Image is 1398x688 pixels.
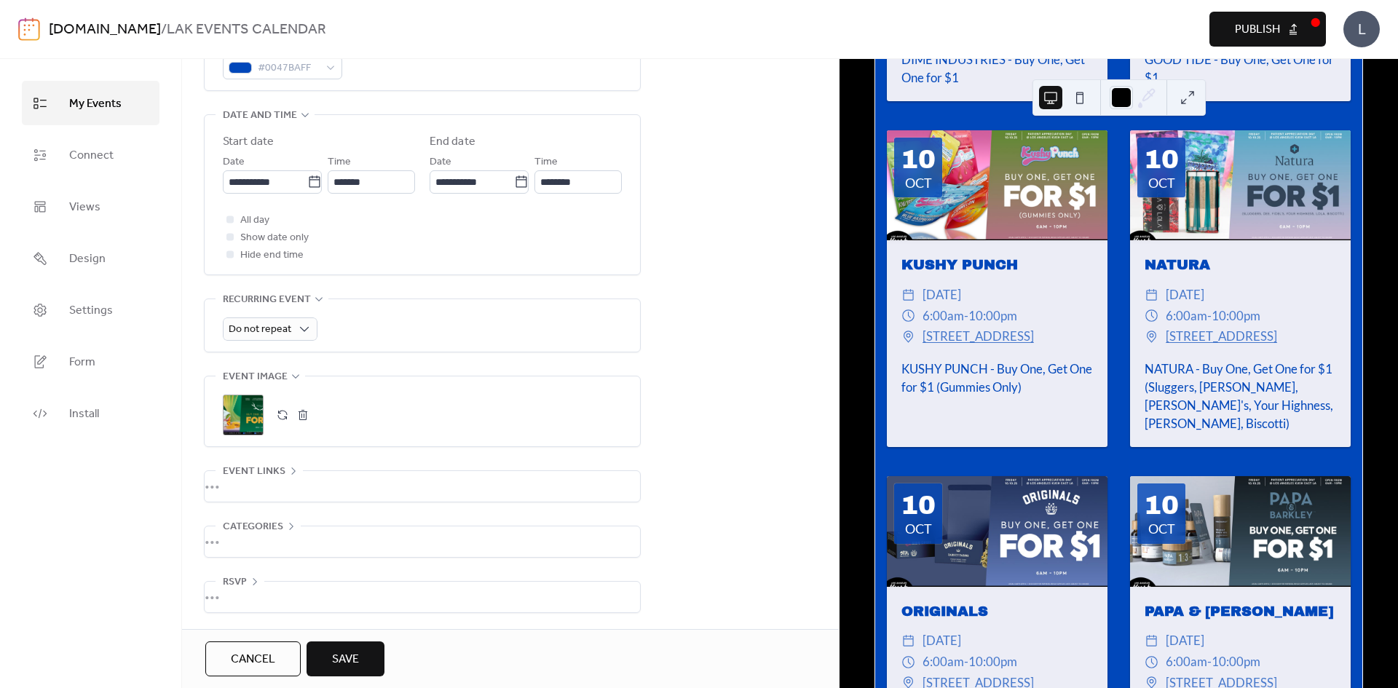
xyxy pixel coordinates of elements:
[229,320,291,339] span: Do not repeat
[240,212,269,229] span: All day
[1209,12,1326,47] button: Publish
[887,601,1107,622] div: ORIGINALS
[1166,285,1204,306] span: [DATE]
[69,196,100,218] span: Views
[1166,652,1207,673] span: 6:00am
[430,133,475,151] div: End date
[1207,652,1212,673] span: -
[328,154,351,171] span: Time
[1130,360,1351,433] div: NATURA - Buy One, Get One for $1 (Sluggers, [PERSON_NAME], [PERSON_NAME]'s, Your Highness, [PERSO...
[69,403,99,425] span: Install
[258,60,319,77] span: #0047BAFF
[1144,492,1179,518] div: 10
[69,92,122,115] span: My Events
[901,306,915,327] div: ​
[901,285,915,306] div: ​
[1166,306,1207,327] span: 6:00am
[223,463,285,481] span: Event links
[534,154,558,171] span: Time
[307,641,384,676] button: Save
[901,630,915,652] div: ​
[205,582,640,612] div: •••
[901,492,936,518] div: 10
[22,81,159,125] a: My Events
[223,107,297,124] span: Date and time
[1145,326,1158,347] div: ​
[22,391,159,435] a: Install
[905,176,932,189] div: Oct
[905,522,932,535] div: Oct
[223,368,288,386] span: Event image
[49,16,161,44] a: [DOMAIN_NAME]
[923,652,964,673] span: 6:00am
[223,518,283,536] span: Categories
[1145,630,1158,652] div: ​
[22,184,159,229] a: Views
[223,574,247,591] span: RSVP
[964,306,968,327] span: -
[205,471,640,502] div: •••
[901,652,915,673] div: ​
[1145,285,1158,306] div: ​
[1130,255,1351,276] div: NATURA
[887,255,1107,276] div: KUSHY PUNCH
[1343,11,1380,47] div: L
[1166,630,1204,652] span: [DATE]
[923,326,1034,347] a: [STREET_ADDRESS]
[69,351,95,373] span: Form
[1235,21,1280,39] span: Publish
[231,651,275,668] span: Cancel
[901,326,915,347] div: ​
[1145,306,1158,327] div: ​
[223,291,311,309] span: Recurring event
[923,630,961,652] span: [DATE]
[240,229,309,247] span: Show date only
[22,339,159,384] a: Form
[887,360,1107,396] div: KUSHY PUNCH - Buy One, Get One for $1 (Gummies Only)
[69,299,113,322] span: Settings
[1212,652,1260,673] span: 10:00pm
[223,154,245,171] span: Date
[1166,326,1277,347] a: [STREET_ADDRESS]
[22,288,159,332] a: Settings
[161,16,167,44] b: /
[223,395,264,435] div: ;
[923,285,961,306] span: [DATE]
[18,17,40,41] img: logo
[205,641,301,676] button: Cancel
[1130,50,1351,87] div: GOOD TIDE - Buy One, Get One for $1
[332,651,359,668] span: Save
[22,236,159,280] a: Design
[22,133,159,177] a: Connect
[1148,522,1175,535] div: Oct
[223,133,274,151] div: Start date
[430,154,451,171] span: Date
[1130,601,1351,622] div: PAPA & [PERSON_NAME]
[205,526,640,557] div: •••
[1207,306,1212,327] span: -
[923,306,964,327] span: 6:00am
[1212,306,1260,327] span: 10:00pm
[1148,176,1175,189] div: Oct
[887,50,1107,87] div: DIME INDUSTRIES - Buy One, Get One for $1
[69,248,106,270] span: Design
[240,247,304,264] span: Hide end time
[69,144,114,167] span: Connect
[901,146,936,173] div: 10
[968,652,1017,673] span: 10:00pm
[167,16,326,44] b: LAK EVENTS CALENDAR
[964,652,968,673] span: -
[968,306,1017,327] span: 10:00pm
[1145,652,1158,673] div: ​
[1144,146,1179,173] div: 10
